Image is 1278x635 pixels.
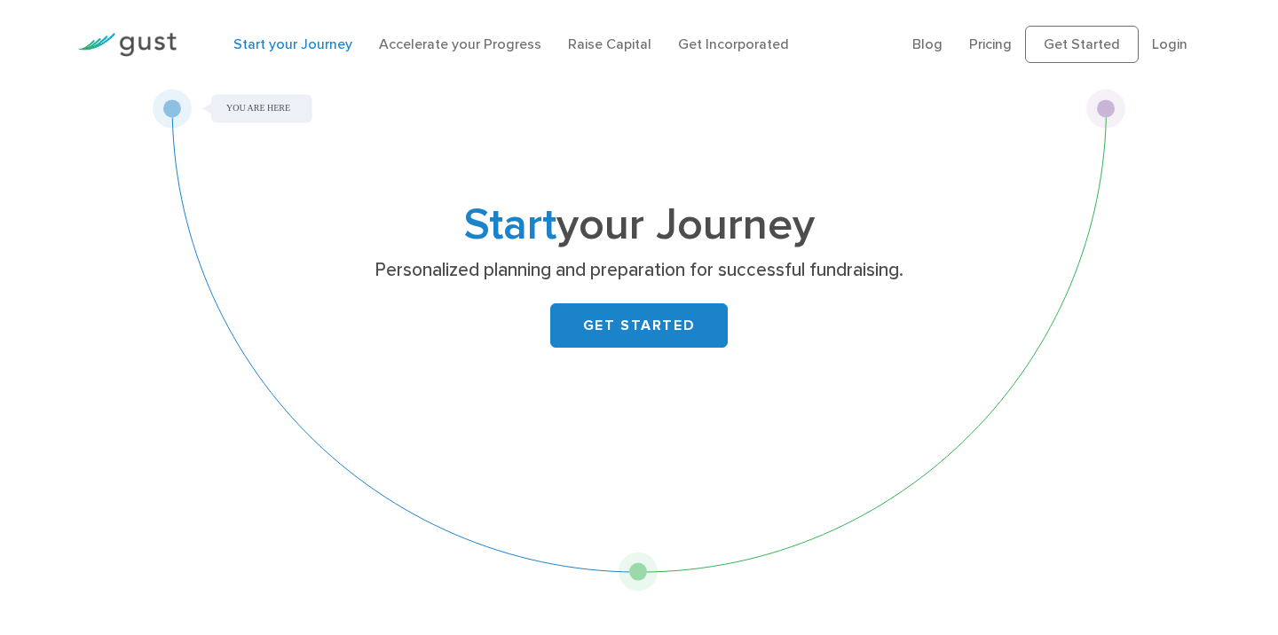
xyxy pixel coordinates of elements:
[550,303,728,348] a: GET STARTED
[568,35,651,52] a: Raise Capital
[288,205,990,246] h1: your Journey
[1025,26,1139,63] a: Get Started
[464,199,556,251] span: Start
[678,35,789,52] a: Get Incorporated
[77,33,177,57] img: Gust Logo
[1152,35,1187,52] a: Login
[912,35,943,52] a: Blog
[969,35,1012,52] a: Pricing
[233,35,352,52] a: Start your Journey
[296,258,983,283] p: Personalized planning and preparation for successful fundraising.
[379,35,541,52] a: Accelerate your Progress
